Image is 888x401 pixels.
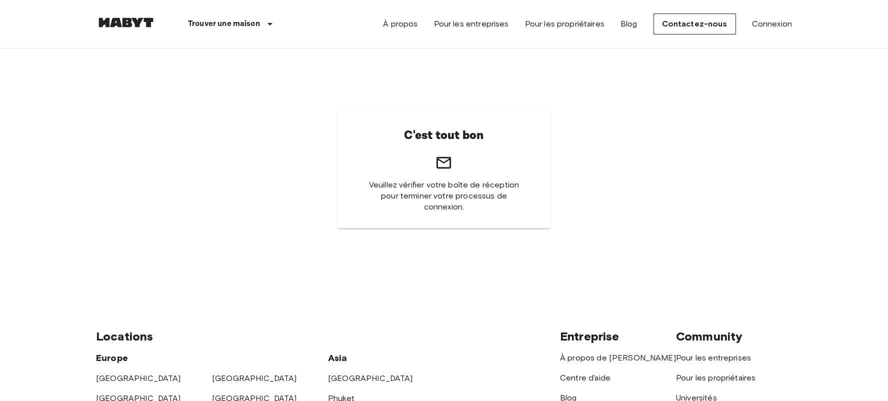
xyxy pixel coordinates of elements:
[752,18,792,30] a: Connexion
[188,18,260,30] p: Trouver une maison
[560,373,610,382] a: Centre d'aide
[676,353,751,362] a: Pour les entreprises
[620,18,637,30] a: Blog
[96,329,153,343] span: Locations
[96,352,128,363] span: Europe
[383,18,417,30] a: À propos
[328,373,413,383] a: [GEOGRAPHIC_DATA]
[96,17,156,27] img: Habyt
[96,373,181,383] a: [GEOGRAPHIC_DATA]
[434,18,509,30] a: Pour les entreprises
[328,352,347,363] span: Asia
[676,329,742,343] span: Community
[404,125,483,146] h6: C'est tout bon
[653,13,736,34] a: Contactez-nous
[560,353,676,362] a: À propos de [PERSON_NAME]
[560,329,619,343] span: Entreprise
[676,373,755,382] a: Pour les propriétaires
[525,18,604,30] a: Pour les propriétaires
[212,373,297,383] a: [GEOGRAPHIC_DATA]
[361,179,526,212] span: Veuillez vérifier votre boîte de réception pour terminer votre processus de connexion.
